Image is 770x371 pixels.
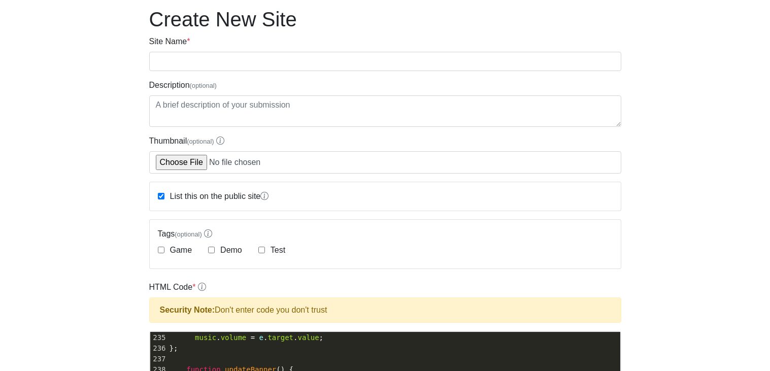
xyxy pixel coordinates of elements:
h1: Create New Site [149,7,621,31]
span: music [195,333,216,342]
label: List this on the public site [168,190,269,203]
span: }; [170,344,178,352]
label: Test [269,244,285,256]
span: volume [221,333,247,342]
label: HTML Code [149,281,206,293]
span: . . . ; [170,333,324,342]
span: target [267,333,293,342]
label: Site Name [149,36,190,48]
div: 237 [150,354,168,364]
div: 236 [150,343,168,354]
label: Game [168,244,192,256]
label: Thumbnail [149,135,225,147]
label: Description [149,79,217,91]
span: = [251,333,255,342]
div: 235 [150,332,168,343]
label: Demo [218,244,242,256]
div: Don't enter code you don't trust [149,297,621,323]
span: (optional) [187,138,214,145]
span: value [297,333,319,342]
label: Tags [158,228,613,240]
strong: Security Note: [160,306,215,314]
span: (optional) [190,82,217,89]
span: (optional) [175,230,202,238]
span: e [259,333,263,342]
